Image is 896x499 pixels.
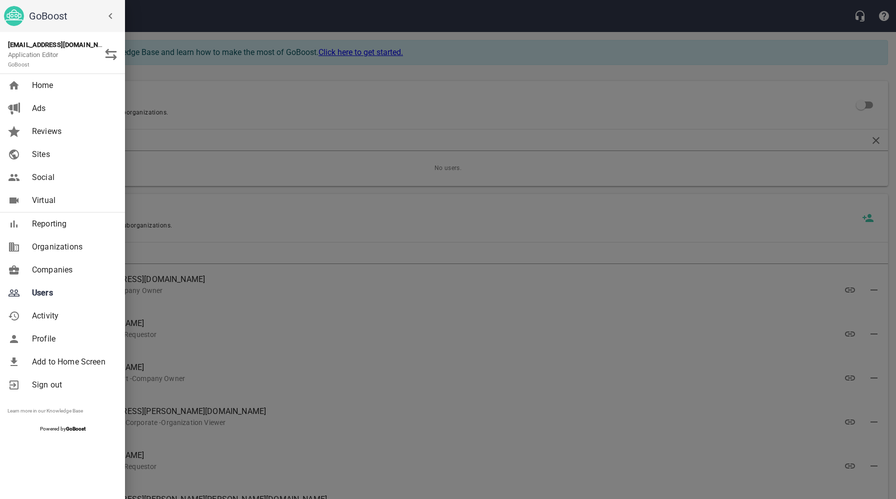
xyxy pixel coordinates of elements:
[99,42,123,66] button: Switch Role
[32,194,113,206] span: Virtual
[32,125,113,137] span: Reviews
[32,333,113,345] span: Profile
[40,426,85,431] span: Powered by
[29,8,121,24] h6: GoBoost
[8,41,113,48] strong: [EMAIL_ADDRESS][DOMAIN_NAME]
[32,241,113,253] span: Organizations
[32,379,113,391] span: Sign out
[32,148,113,160] span: Sites
[32,310,113,322] span: Activity
[32,102,113,114] span: Ads
[32,287,113,299] span: Users
[32,79,113,91] span: Home
[32,356,113,368] span: Add to Home Screen
[8,61,29,68] small: GoBoost
[32,171,113,183] span: Social
[32,218,113,230] span: Reporting
[66,426,85,431] strong: GoBoost
[4,6,24,26] img: go_boost_head.png
[8,51,58,68] span: Application Editor
[32,264,113,276] span: Companies
[7,408,83,413] a: Learn more in our Knowledge Base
